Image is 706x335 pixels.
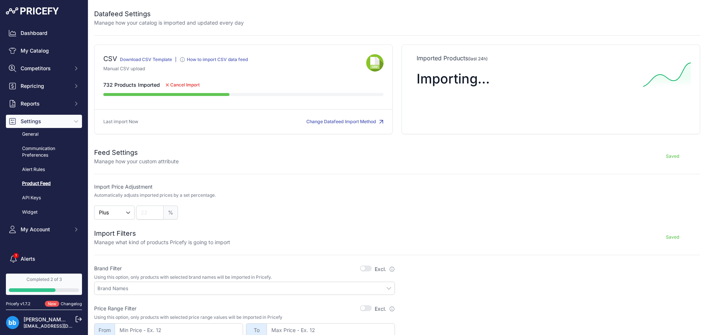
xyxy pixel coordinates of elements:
a: [PERSON_NAME] [PERSON_NAME] [24,316,110,322]
a: Product Feed [6,177,82,190]
span: Settings [21,118,69,125]
button: Repricing [6,79,82,93]
label: Excl. [375,265,395,273]
div: | [175,57,176,65]
p: Automatically adjusts imported prices by a set percentage. [94,192,216,198]
p: Last import Now [103,118,138,125]
a: Communication Preferences [6,142,82,162]
h2: Import Filters [94,228,230,239]
nav: Sidebar [6,26,82,293]
p: Imported Products [417,54,685,63]
span: Importing... [417,71,490,87]
button: Competitors [6,62,82,75]
span: % [164,206,178,220]
p: Manual CSV upload [103,65,366,72]
p: Manage what kind of products Pricefy is going to import [94,239,230,246]
p: Manage how your catalog is imported and updated every day [94,19,244,26]
span: (last 24h) [468,56,488,61]
a: [EMAIL_ADDRESS][DOMAIN_NAME] [24,323,100,329]
label: Import Price Adjustment [94,183,395,190]
label: Brand Filter [94,265,122,272]
a: How to import CSV data feed [179,58,248,64]
button: Saved [645,150,700,162]
div: 732 Products Imported [103,81,384,89]
a: Alert Rules [6,163,82,176]
a: General [6,128,82,141]
div: How to import CSV data feed [187,57,248,63]
a: Alerts [6,252,82,265]
button: Change Datafeed Import Method [306,118,384,125]
a: API Keys [6,192,82,204]
a: My Catalog [6,44,82,57]
div: Pricefy v1.7.2 [6,301,31,307]
label: Price Range Filter [94,305,136,312]
a: Changelog [61,301,82,306]
span: New [45,301,59,307]
input: 22 [136,206,164,220]
span: Competitors [21,65,69,72]
p: Manage how your custom attribute [94,158,179,165]
img: Pricefy Logo [6,7,59,15]
h2: Feed Settings [94,147,179,158]
input: Brand Names [97,285,395,292]
span: Reports [21,100,69,107]
button: Reports [6,97,82,110]
span: Repricing [21,82,69,90]
button: My Account [6,223,82,236]
div: Completed 2 of 3 [9,277,79,282]
h2: Datafeed Settings [94,9,244,19]
a: Dashboard [6,26,82,40]
button: Saved [645,231,700,243]
span: My Account [21,226,69,233]
label: Excl. [375,305,395,313]
p: Using this option, only products with selected price range values will be imported in Pricefy [94,314,395,320]
p: Using this option, only products with selected brand names will be imported in Pricefy. [94,274,395,280]
div: CSV [103,54,117,65]
span: Cancel Import [170,82,200,88]
a: Widget [6,206,82,219]
a: Download CSV Template [120,57,172,62]
a: Completed 2 of 3 [6,274,82,295]
button: Settings [6,115,82,128]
